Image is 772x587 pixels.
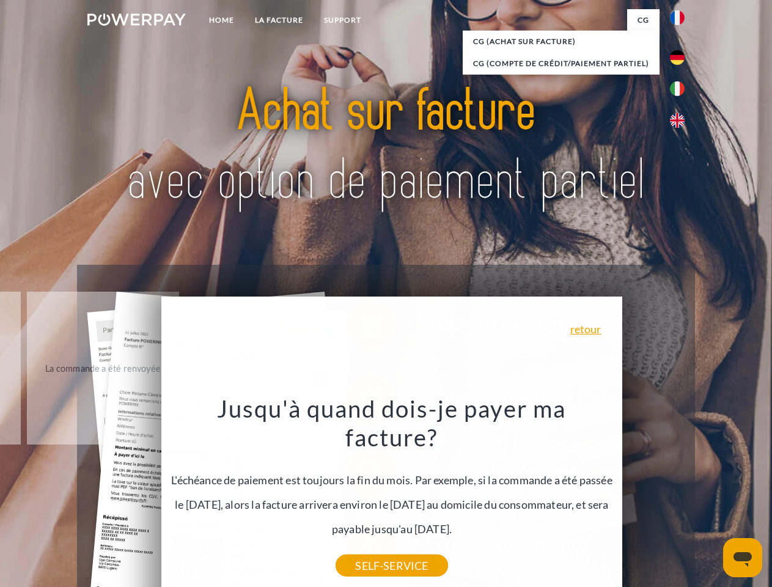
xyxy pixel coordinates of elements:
[314,9,372,31] a: Support
[244,9,314,31] a: LA FACTURE
[336,555,447,577] a: SELF-SERVICE
[463,31,660,53] a: CG (achat sur facture)
[169,394,615,452] h3: Jusqu'à quand dois-je payer ma facture?
[627,9,660,31] a: CG
[723,538,762,577] iframe: Bouton de lancement de la fenêtre de messagerie
[670,113,685,128] img: en
[463,53,660,75] a: CG (Compte de crédit/paiement partiel)
[570,323,601,334] a: retour
[670,81,685,96] img: it
[670,50,685,65] img: de
[169,394,615,566] div: L'échéance de paiement est toujours la fin du mois. Par exemple, si la commande a été passée le [...
[199,9,244,31] a: Home
[117,59,655,234] img: title-powerpay_fr.svg
[87,13,186,26] img: logo-powerpay-white.svg
[34,360,172,376] div: La commande a été renvoyée
[670,10,685,25] img: fr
